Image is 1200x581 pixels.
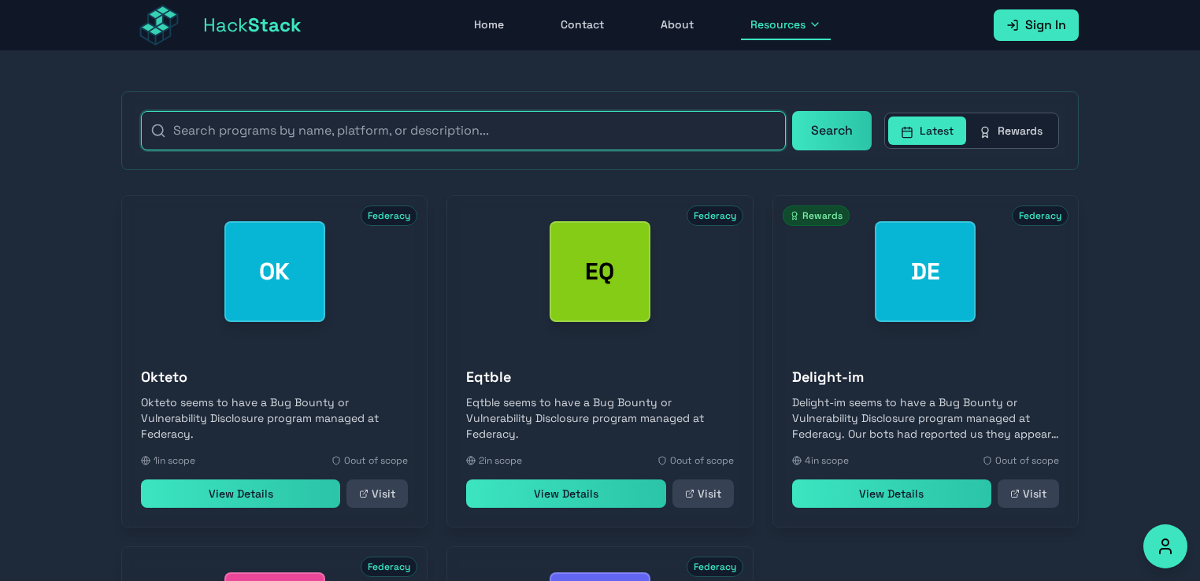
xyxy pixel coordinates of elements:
[224,221,325,322] div: Okteto
[998,479,1059,508] a: Visit
[994,9,1079,41] a: Sign In
[966,117,1055,145] button: Rewards
[995,454,1059,467] span: 0 out of scope
[1025,16,1066,35] span: Sign In
[792,366,1059,388] h3: Delight-im
[248,13,302,37] span: Stack
[479,454,522,467] span: 2 in scope
[465,10,513,40] a: Home
[750,17,806,32] span: Resources
[875,221,976,322] div: Delight-im
[805,454,849,467] span: 4 in scope
[466,366,733,388] h3: Eqtble
[687,205,743,226] span: Federacy
[792,479,991,508] a: View Details
[346,479,408,508] a: Visit
[651,10,703,40] a: About
[792,394,1059,442] p: Delight-im seems to have a Bug Bounty or Vulnerability Disclosure program managed at Federacy. Ou...
[1143,524,1187,568] button: Accessibility Options
[741,10,831,40] button: Resources
[466,394,733,442] p: Eqtble seems to have a Bug Bounty or Vulnerability Disclosure program managed at Federacy.
[551,10,613,40] a: Contact
[792,111,872,150] button: Search
[154,454,195,467] span: 1 in scope
[141,366,408,388] h3: Okteto
[670,454,734,467] span: 0 out of scope
[466,479,665,508] a: View Details
[344,454,408,467] span: 0 out of scope
[783,205,850,226] span: Rewards
[141,394,408,442] p: Okteto seems to have a Bug Bounty or Vulnerability Disclosure program managed at Federacy.
[203,13,302,38] span: Hack
[687,557,743,577] span: Federacy
[361,557,417,577] span: Federacy
[672,479,734,508] a: Visit
[141,479,340,508] a: View Details
[1012,205,1069,226] span: Federacy
[361,205,417,226] span: Federacy
[888,117,966,145] button: Latest
[141,111,786,150] input: Search programs by name, platform, or description...
[550,221,650,322] div: Eqtble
